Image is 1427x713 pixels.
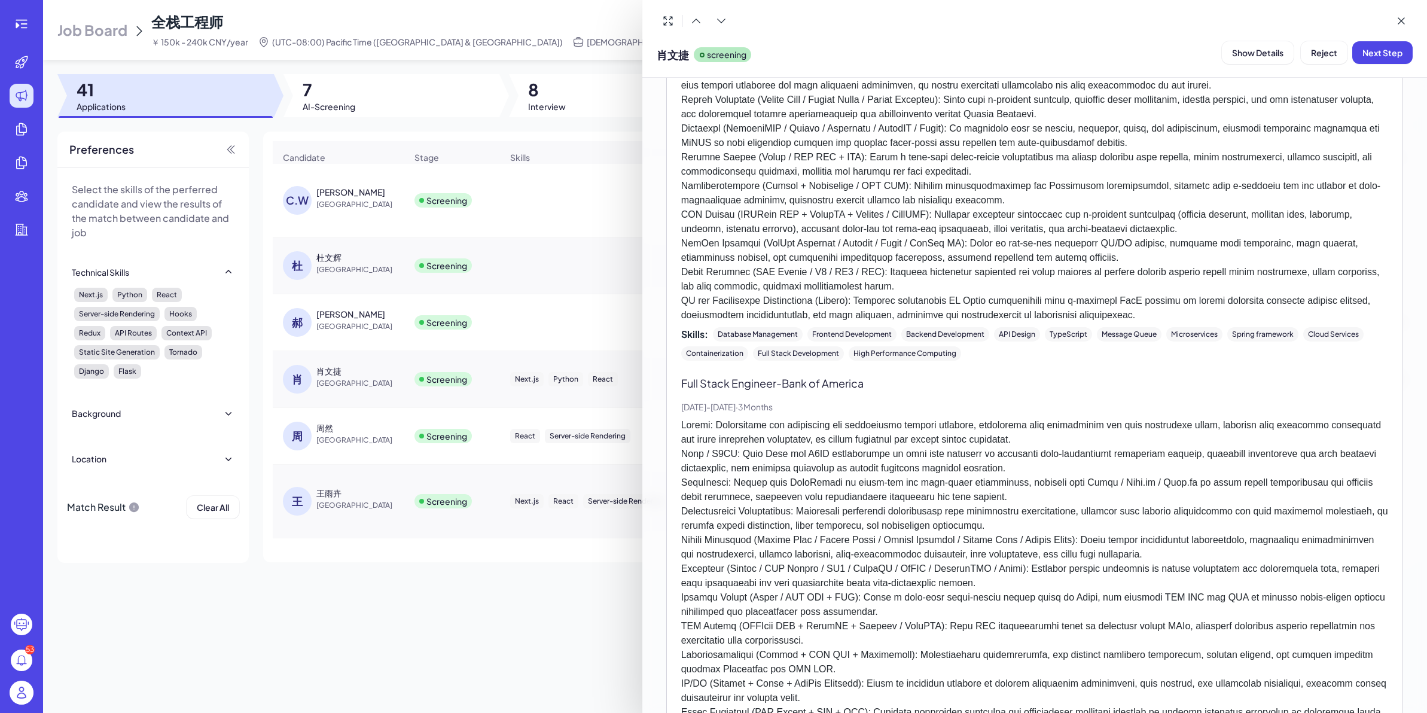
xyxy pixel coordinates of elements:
[1222,41,1294,64] button: Show Details
[1097,327,1161,342] div: Message Queue
[1352,41,1413,64] button: Next Step
[753,346,844,361] div: Full Stack Development
[807,327,897,342] div: Frontend Development
[681,327,708,342] span: Skills:
[1362,47,1402,58] span: Next Step
[707,48,746,61] p: screening
[901,327,989,342] div: Backend Development
[1303,327,1364,342] div: Cloud Services
[994,327,1040,342] div: API Design
[657,47,689,63] span: 肖文捷
[1311,47,1337,58] span: Reject
[681,346,748,361] div: Containerization
[713,327,803,342] div: Database Management
[681,401,1388,413] p: [DATE] - [DATE] · 3 Months
[1166,327,1222,342] div: Microservices
[681,375,1388,391] p: Full Stack Engineer - Bank of America
[1232,47,1283,58] span: Show Details
[1301,41,1347,64] button: Reject
[849,346,961,361] div: High Performance Computing
[1227,327,1298,342] div: Spring framework
[1045,327,1092,342] div: TypeScript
